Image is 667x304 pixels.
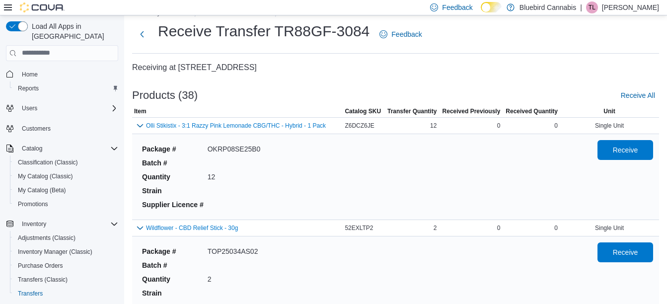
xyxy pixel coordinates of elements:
[146,122,326,129] button: Olli Stikistix - 3:1 Razzy Pink Lemonade CBG/THC - Hybrid - 1 Pack
[2,217,122,231] button: Inventory
[10,245,122,259] button: Inventory Manager (Classic)
[10,197,122,211] button: Promotions
[603,107,615,115] span: Unit
[14,156,118,168] span: Classification (Classic)
[597,242,653,262] button: Receive
[14,170,77,182] a: My Catalog (Classic)
[560,120,659,132] div: Single Unit
[28,21,118,41] span: Load All Apps in [GEOGRAPHIC_DATA]
[502,120,560,132] div: 0
[442,2,472,12] span: Feedback
[18,276,68,284] span: Transfers (Classic)
[132,24,152,44] button: Next
[621,90,655,100] span: Receive All
[18,84,39,92] span: Reports
[430,122,437,130] span: 12
[14,198,52,210] a: Promotions
[18,290,43,298] span: Transfers
[18,143,46,154] button: Catalog
[506,107,558,115] span: Received Quantity
[20,2,65,12] img: Cova
[602,1,659,13] p: [PERSON_NAME]
[10,155,122,169] button: Classification (Classic)
[132,105,343,117] button: Item
[439,105,502,117] button: Received Previously
[502,222,560,234] div: 0
[18,123,55,135] a: Customers
[18,102,41,114] button: Users
[10,259,122,273] button: Purchase Orders
[142,200,204,210] dt: Supplier Licence #
[158,21,370,41] h1: Receive Transfer TR88GF-3084
[18,122,118,135] span: Customers
[142,144,204,154] dt: Package #
[14,246,96,258] a: Inventory Manager (Classic)
[14,184,118,196] span: My Catalog (Beta)
[10,81,122,95] button: Reports
[10,169,122,183] button: My Catalog (Classic)
[18,69,42,80] a: Home
[18,102,118,114] span: Users
[18,172,73,180] span: My Catalog (Classic)
[2,67,122,81] button: Home
[142,186,204,196] dt: Strain
[560,105,659,117] button: Unit
[14,82,43,94] a: Reports
[613,145,638,155] span: Receive
[22,125,51,133] span: Customers
[2,142,122,155] button: Catalog
[14,288,118,300] span: Transfers
[18,218,50,230] button: Inventory
[14,184,70,196] a: My Catalog (Beta)
[142,158,204,168] dt: Batch #
[142,246,204,256] dt: Package #
[387,107,437,115] span: Transfer Quantity
[10,287,122,301] button: Transfers
[589,1,595,13] span: TL
[14,156,82,168] a: Classification (Classic)
[345,122,374,130] span: Z6DCZ6JE
[580,1,582,13] p: |
[10,183,122,197] button: My Catalog (Beta)
[14,274,118,286] span: Transfers (Classic)
[481,2,502,12] input: Dark Mode
[18,200,48,208] span: Promotions
[18,248,92,256] span: Inventory Manager (Classic)
[22,71,38,78] span: Home
[345,224,373,232] span: 52EXLTP2
[22,104,37,112] span: Users
[142,288,204,298] dt: Strain
[434,224,437,232] span: 2
[613,247,638,257] span: Receive
[497,224,501,232] span: 0
[18,143,118,154] span: Catalog
[208,274,258,284] dd: 2
[132,62,659,74] h4: Receiving at [STREET_ADDRESS]
[18,158,78,166] span: Classification (Classic)
[18,234,75,242] span: Adjustments (Classic)
[443,107,501,115] span: Received Previously
[208,172,261,182] dd: 12
[18,186,66,194] span: My Catalog (Beta)
[14,198,118,210] span: Promotions
[146,225,238,231] button: Wildflower - CBD Relief Stick - 30g
[14,260,67,272] a: Purchase Orders
[208,144,261,154] dd: OKRP08SE25B0
[14,260,118,272] span: Purchase Orders
[497,122,501,130] span: 0
[142,260,204,270] dt: Batch #
[10,231,122,245] button: Adjustments (Classic)
[560,222,659,234] div: Single Unit
[345,107,381,115] span: Catalog SKU
[384,105,439,117] button: Transfer Quantity
[375,24,426,44] a: Feedback
[597,140,653,160] button: Receive
[22,145,42,152] span: Catalog
[2,121,122,136] button: Customers
[208,246,258,256] dd: TOP25034AS02
[617,85,659,105] button: Receive All
[18,68,118,80] span: Home
[14,82,118,94] span: Reports
[132,89,198,101] h3: Products (38)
